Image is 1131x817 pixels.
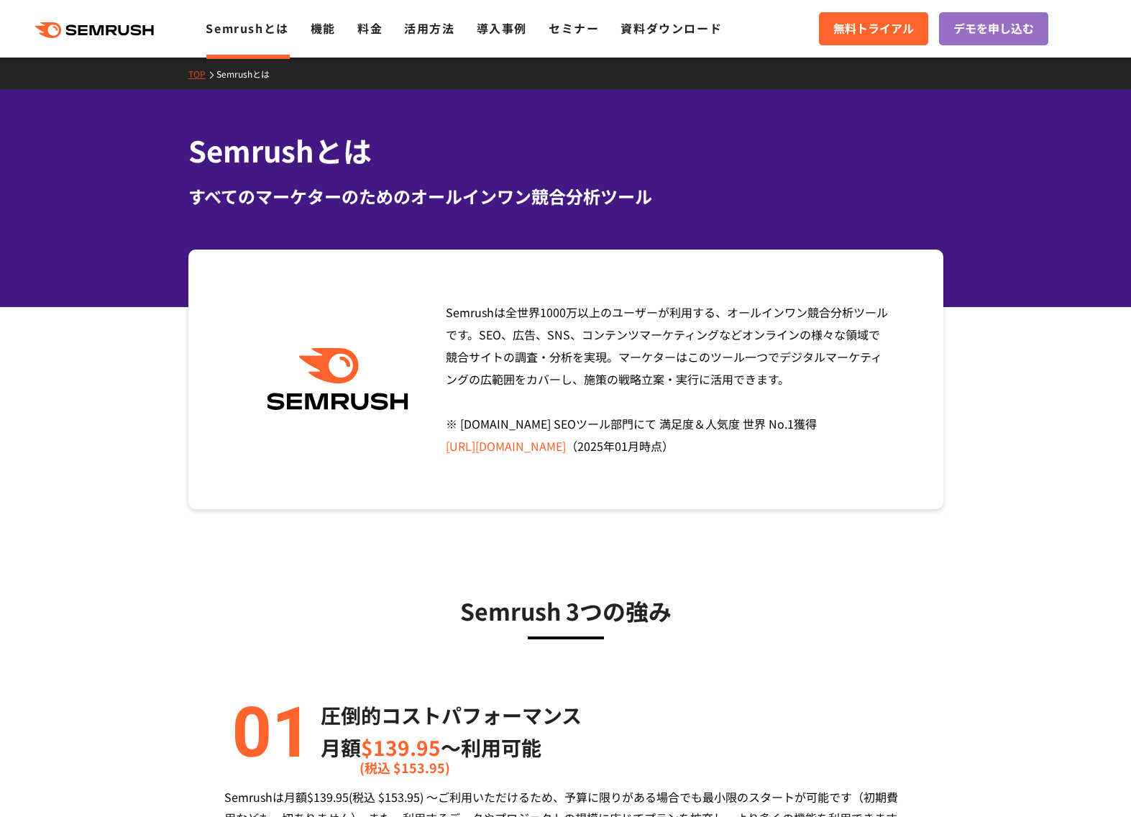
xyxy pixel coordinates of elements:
[188,68,216,80] a: TOP
[953,19,1034,38] span: デモを申し込む
[224,699,311,764] img: alt
[321,731,582,764] p: 月額 〜利用可能
[357,19,383,37] a: 料金
[311,19,336,37] a: 機能
[361,733,441,762] span: $139.95
[321,699,582,731] p: 圧倒的コストパフォーマンス
[360,752,450,784] span: (税込 $153.95)
[477,19,527,37] a: 導入事例
[206,19,288,37] a: Semrushとは
[833,19,914,38] span: 無料トライアル
[404,19,454,37] a: 活用方法
[446,303,888,455] span: Semrushは全世界1000万以上のユーザーが利用する、オールインワン競合分析ツールです。SEO、広告、SNS、コンテンツマーケティングなどオンラインの様々な領域で競合サイトの調査・分析を実現...
[621,19,722,37] a: 資料ダウンロード
[188,129,943,172] h1: Semrushとは
[549,19,599,37] a: セミナー
[216,68,280,80] a: Semrushとは
[260,348,416,411] img: Semrush
[446,437,566,455] a: [URL][DOMAIN_NAME]
[819,12,928,45] a: 無料トライアル
[188,183,943,209] div: すべてのマーケターのためのオールインワン競合分析ツール
[939,12,1048,45] a: デモを申し込む
[224,593,907,629] h3: Semrush 3つの強み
